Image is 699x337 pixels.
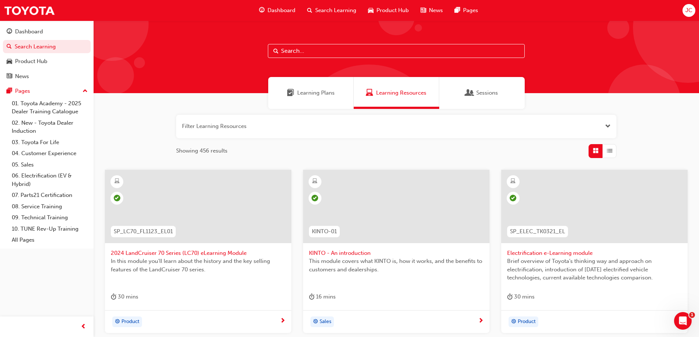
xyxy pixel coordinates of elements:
span: Learning Plans [287,89,294,97]
a: All Pages [9,234,91,246]
span: pages-icon [7,88,12,95]
a: 07. Parts21 Certification [9,190,91,201]
a: Search Learning [3,40,91,54]
span: Product [518,318,536,326]
button: DashboardSearch LearningProduct HubNews [3,23,91,84]
a: car-iconProduct Hub [362,3,415,18]
a: Learning PlansLearning Plans [268,77,354,109]
input: Search... [268,44,525,58]
span: List [607,147,612,155]
div: 16 mins [309,292,336,301]
span: duration-icon [111,292,116,301]
button: JC [682,4,695,17]
span: Showing 456 results [176,147,227,155]
span: Sales [320,318,331,326]
span: Sessions [466,89,473,97]
span: Brief overview of Toyota’s thinking way and approach on electrification, introduction of [DATE] e... [507,257,682,282]
span: Learning Resources [366,89,373,97]
span: search-icon [7,44,12,50]
div: Pages [15,87,30,95]
span: target-icon [313,317,318,327]
a: SP_LC70_FL1123_EL012024 LandCruiser 70 Series (LC70) eLearning ModuleIn this module you'll learn ... [105,170,291,333]
a: 02. New - Toyota Dealer Induction [9,117,91,137]
span: 2024 LandCruiser 70 Series (LC70) eLearning Module [111,249,285,257]
span: guage-icon [259,6,265,15]
span: KINTO - An introduction [309,249,484,257]
span: Pages [463,6,478,15]
span: News [429,6,443,15]
span: up-icon [83,87,88,96]
span: KINTO-01 [312,227,337,236]
span: car-icon [7,58,12,65]
a: 05. Sales [9,159,91,171]
span: next-icon [280,318,285,325]
span: JC [685,6,692,15]
a: 08. Service Training [9,201,91,212]
span: Product [121,318,139,326]
span: news-icon [421,6,426,15]
a: KINTO-01KINTO - An introductionThis module covers what KINTO is, how it works, and the benefits t... [303,170,489,333]
a: SP_ELEC_TK0321_ELElectrification e-Learning moduleBrief overview of Toyota’s thinking way and app... [501,170,688,333]
span: Learning Resources [376,89,426,97]
a: Learning ResourcesLearning Resources [354,77,439,109]
button: Pages [3,84,91,98]
span: news-icon [7,73,12,80]
div: 30 mins [507,292,535,301]
iframe: Intercom live chat [674,312,692,330]
span: learningResourceType_ELEARNING-icon [312,177,317,186]
span: target-icon [115,317,120,327]
a: news-iconNews [415,3,449,18]
span: car-icon [368,6,374,15]
a: 10. TUNE Rev-Up Training [9,223,91,235]
span: 1 [689,312,695,318]
a: 09. Technical Training [9,212,91,223]
span: SP_ELEC_TK0321_EL [510,227,565,236]
a: 04. Customer Experience [9,148,91,159]
span: guage-icon [7,29,12,35]
a: 06. Electrification (EV & Hybrid) [9,170,91,190]
span: Learning Plans [297,89,335,97]
a: Product Hub [3,55,91,68]
span: Electrification e-Learning module [507,249,682,257]
span: Grid [593,147,598,155]
div: 30 mins [111,292,138,301]
span: Sessions [476,89,498,97]
span: learningResourceType_ELEARNING-icon [114,177,120,186]
a: pages-iconPages [449,3,484,18]
a: 01. Toyota Academy - 2025 Dealer Training Catalogue [9,98,91,117]
span: next-icon [478,318,484,325]
span: Search Learning [315,6,356,15]
span: SP_LC70_FL1123_EL01 [114,227,173,236]
span: Dashboard [267,6,295,15]
div: Dashboard [15,28,43,36]
span: learningRecordVerb_COMPLETE-icon [510,195,516,201]
a: Dashboard [3,25,91,39]
span: prev-icon [81,322,86,331]
span: duration-icon [309,292,314,301]
img: Trak [4,2,55,19]
button: Open the filter [605,122,611,131]
div: Product Hub [15,57,47,66]
span: Product Hub [376,6,409,15]
a: guage-iconDashboard [253,3,301,18]
span: pages-icon [455,6,460,15]
span: learningResourceType_ELEARNING-icon [510,177,516,186]
a: News [3,70,91,83]
div: News [15,72,29,81]
a: search-iconSearch Learning [301,3,362,18]
span: This module covers what KINTO is, how it works, and the benefits to customers and dealerships. [309,257,484,274]
span: learningRecordVerb_PASS-icon [114,195,120,201]
span: duration-icon [507,292,513,301]
span: learningRecordVerb_PASS-icon [312,195,318,201]
span: search-icon [307,6,312,15]
a: 03. Toyota For Life [9,137,91,148]
span: target-icon [511,317,516,327]
span: In this module you'll learn about the history and the key selling features of the LandCruiser 70 ... [111,257,285,274]
span: Search [273,47,278,55]
a: SessionsSessions [439,77,525,109]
